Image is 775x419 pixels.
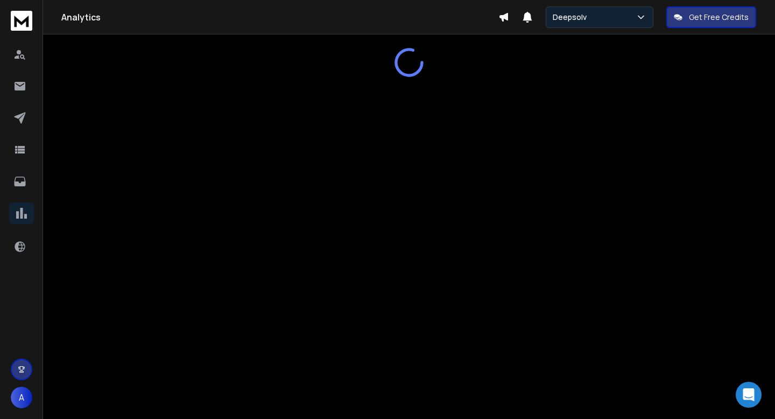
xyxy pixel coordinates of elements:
button: A [11,387,32,408]
h1: Analytics [61,11,498,24]
div: Open Intercom Messenger [736,382,762,408]
img: logo [11,11,32,31]
p: Deepsolv [553,12,591,23]
button: Get Free Credits [666,6,756,28]
p: Get Free Credits [689,12,749,23]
